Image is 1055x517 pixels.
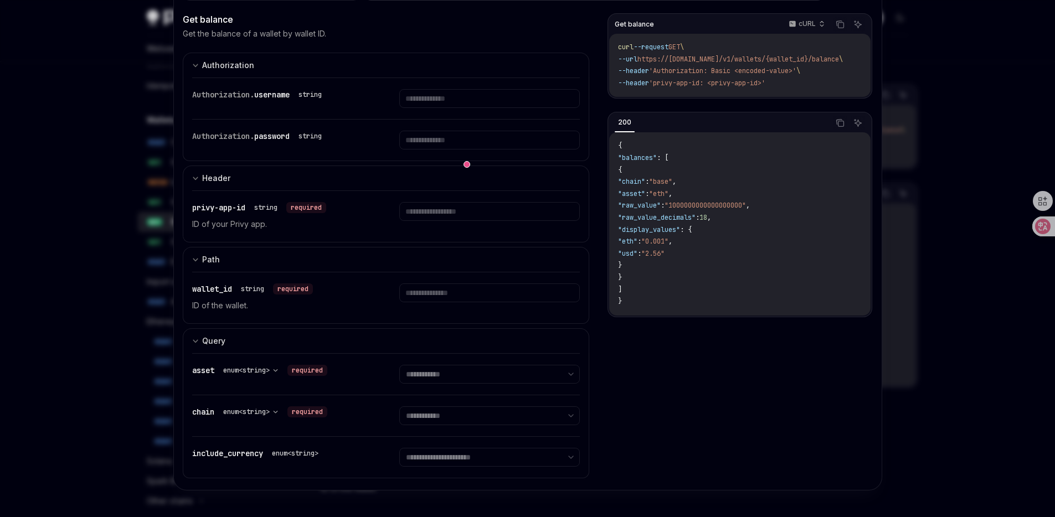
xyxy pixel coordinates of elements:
[634,43,668,51] span: --request
[618,141,622,150] span: {
[183,53,590,77] button: expand input section
[183,166,590,190] button: expand input section
[851,116,865,130] button: Ask AI
[254,203,277,212] div: string
[618,249,637,258] span: "usd"
[668,43,680,51] span: GET
[286,202,326,213] div: required
[618,273,622,282] span: }
[272,449,318,458] div: enum<string>
[192,284,232,294] span: wallet_id
[618,153,657,162] span: "balances"
[618,55,637,64] span: --url
[183,247,590,272] button: expand input section
[183,13,590,26] div: Get balance
[661,201,665,210] span: :
[657,153,668,162] span: : [
[799,19,816,28] p: cURL
[254,90,290,100] span: username
[254,131,290,141] span: password
[192,131,254,141] span: Authorization.
[202,172,230,185] div: Header
[637,237,641,246] span: :
[645,177,649,186] span: :
[707,213,711,222] span: ,
[202,59,254,72] div: Authorization
[192,131,326,142] div: Authorization.password
[680,43,684,51] span: \
[192,406,327,417] div: chain
[641,249,665,258] span: "2.56"
[202,334,225,348] div: Query
[615,20,654,29] span: Get balance
[299,132,322,141] div: string
[192,203,245,213] span: privy-app-id
[839,55,843,64] span: \
[618,189,645,198] span: "asset"
[618,43,634,51] span: curl
[833,17,847,32] button: Copy the contents from the code block
[192,365,327,376] div: asset
[665,201,746,210] span: "1000000000000000000"
[649,177,672,186] span: "base"
[192,90,254,100] span: Authorization.
[241,285,264,293] div: string
[680,225,692,234] span: : {
[192,283,313,294] div: wallet_id
[796,66,800,75] span: \
[645,189,649,198] span: :
[615,116,635,129] div: 200
[746,201,750,210] span: ,
[649,189,668,198] span: "eth"
[783,15,830,34] button: cURL
[833,116,847,130] button: Copy the contents from the code block
[287,406,327,417] div: required
[192,448,263,458] span: include_currency
[618,201,661,210] span: "raw_value"
[287,365,327,376] div: required
[192,365,214,375] span: asset
[192,299,373,312] p: ID of the wallet.
[192,202,326,213] div: privy-app-id
[202,253,220,266] div: Path
[637,55,839,64] span: https://[DOMAIN_NAME]/v1/wallets/{wallet_id}/balance
[668,189,672,198] span: ,
[641,237,668,246] span: "0.001"
[183,28,326,39] p: Get the balance of a wallet by wallet ID.
[618,285,622,294] span: ]
[618,66,649,75] span: --header
[273,283,313,294] div: required
[668,237,672,246] span: ,
[618,166,622,174] span: {
[618,225,680,234] span: "display_values"
[649,66,796,75] span: 'Authorization: Basic <encoded-value>'
[618,177,645,186] span: "chain"
[618,237,637,246] span: "eth"
[649,79,765,87] span: 'privy-app-id: <privy-app-id>'
[618,79,649,87] span: --header
[192,89,326,100] div: Authorization.username
[851,17,865,32] button: Ask AI
[192,407,214,417] span: chain
[618,213,696,222] span: "raw_value_decimals"
[192,218,373,231] p: ID of your Privy app.
[637,249,641,258] span: :
[192,448,323,459] div: include_currency
[672,177,676,186] span: ,
[299,90,322,99] div: string
[696,213,699,222] span: :
[618,261,622,270] span: }
[699,213,707,222] span: 18
[183,328,590,353] button: expand input section
[618,297,622,306] span: }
